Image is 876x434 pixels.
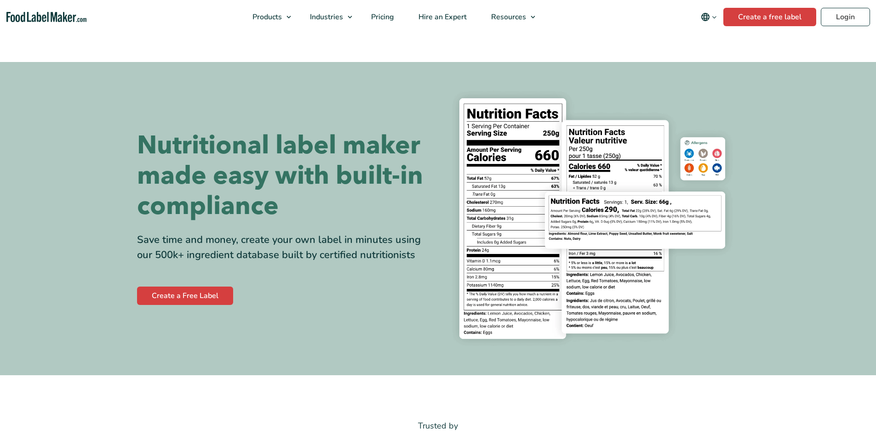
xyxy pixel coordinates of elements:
[137,232,431,263] div: Save time and money, create your own label in minutes using our 500k+ ingredient database built b...
[307,12,344,22] span: Industries
[250,12,283,22] span: Products
[137,419,739,433] p: Trusted by
[821,8,870,26] a: Login
[6,12,87,23] a: Food Label Maker homepage
[694,8,723,26] button: Change language
[137,130,431,221] h1: Nutritional label maker made easy with built-in compliance
[416,12,468,22] span: Hire an Expert
[488,12,527,22] span: Resources
[368,12,395,22] span: Pricing
[137,287,233,305] a: Create a Free Label
[723,8,816,26] a: Create a free label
